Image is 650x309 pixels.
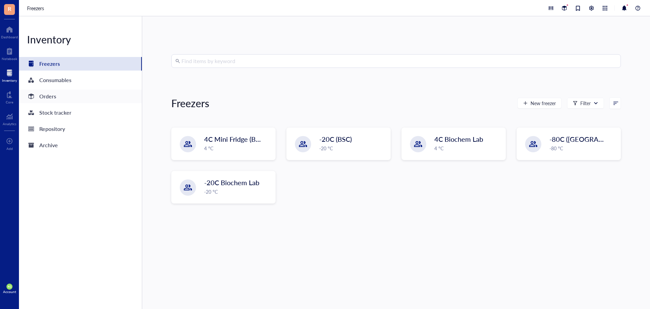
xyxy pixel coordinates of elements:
span: -80C ([GEOGRAPHIC_DATA]) [549,134,639,144]
span: 4C Biochem Lab [434,134,483,144]
div: -20 °C [319,144,386,152]
a: Archive [19,138,142,152]
a: Freezers [27,4,45,12]
a: Inventory [2,67,17,82]
span: R [8,4,11,13]
div: Core [6,100,13,104]
div: Notebook [2,57,17,61]
div: Filter [580,99,591,107]
a: Orders [19,90,142,103]
a: Notebook [2,46,17,61]
div: Repository [39,124,65,134]
div: Inventory [2,78,17,82]
div: Freezers [171,96,209,110]
span: -20C Biochem Lab [204,178,259,187]
div: Account [3,290,16,294]
div: Inventory [19,33,142,46]
a: Repository [19,122,142,136]
a: Dashboard [1,24,18,39]
div: Orders [39,92,56,101]
div: 4 °C [204,144,271,152]
span: New freezer [530,100,556,106]
a: Analytics [3,111,16,126]
button: New freezer [517,98,562,109]
span: 4C Mini Fridge (BSC) [204,134,265,144]
div: -80 °C [549,144,616,152]
a: Freezers [19,57,142,71]
div: Add [6,147,13,151]
div: Freezers [39,59,60,69]
a: Stock tracker [19,106,142,119]
div: Archive [39,140,58,150]
a: Consumables [19,73,142,87]
span: NG [8,285,11,288]
a: Core [6,89,13,104]
div: Stock tracker [39,108,71,117]
div: Dashboard [1,35,18,39]
div: Consumables [39,75,71,85]
div: 4 °C [434,144,501,152]
span: -20C (BSC) [319,134,352,144]
div: -20 °C [204,188,271,195]
div: Analytics [3,122,16,126]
